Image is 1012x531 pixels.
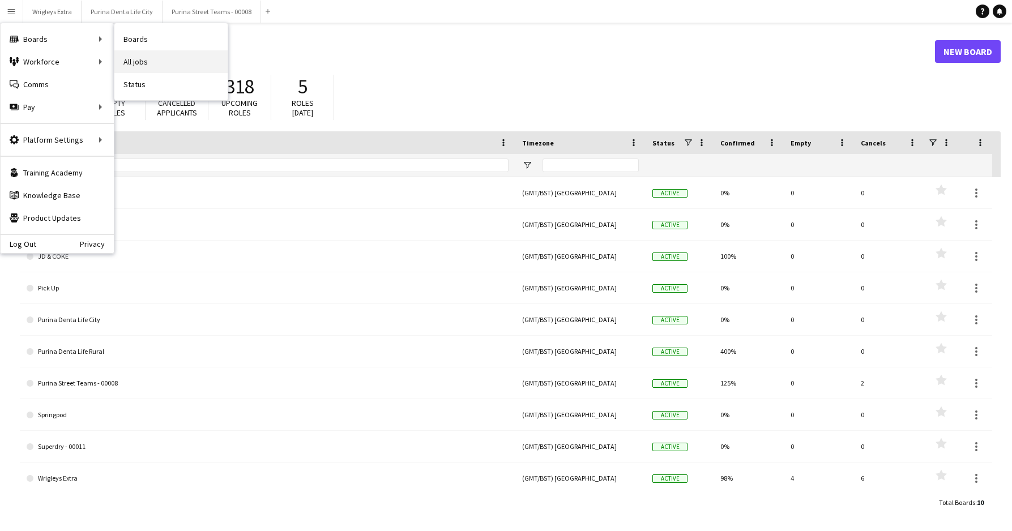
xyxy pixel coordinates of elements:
[652,474,688,483] span: Active
[791,139,811,147] span: Empty
[1,73,114,96] a: Comms
[854,241,924,272] div: 0
[27,336,509,367] a: Purina Denta Life Rural
[163,1,261,23] button: Purina Street Teams - 00008
[515,367,646,399] div: (GMT/BST) [GEOGRAPHIC_DATA]
[714,177,784,208] div: 0%
[652,284,688,293] span: Active
[714,336,784,367] div: 400%
[515,272,646,303] div: (GMT/BST) [GEOGRAPHIC_DATA]
[157,98,197,118] span: Cancelled applicants
[515,463,646,494] div: (GMT/BST) [GEOGRAPHIC_DATA]
[652,411,688,419] span: Active
[522,139,554,147] span: Timezone
[652,348,688,356] span: Active
[784,463,854,494] div: 4
[298,74,308,99] span: 5
[784,304,854,335] div: 0
[652,189,688,198] span: Active
[714,399,784,430] div: 0%
[1,96,114,118] div: Pay
[522,160,532,170] button: Open Filter Menu
[652,316,688,324] span: Active
[114,73,228,96] a: Status
[784,177,854,208] div: 0
[854,399,924,430] div: 0
[784,272,854,303] div: 0
[20,43,935,60] h1: Boards
[114,50,228,73] a: All jobs
[515,209,646,240] div: (GMT/BST) [GEOGRAPHIC_DATA]
[652,252,688,261] span: Active
[854,209,924,240] div: 0
[784,336,854,367] div: 0
[82,1,163,23] button: Purina Denta Life City
[1,161,114,184] a: Training Academy
[939,498,975,507] span: Total Boards
[515,431,646,462] div: (GMT/BST) [GEOGRAPHIC_DATA]
[515,336,646,367] div: (GMT/BST) [GEOGRAPHIC_DATA]
[977,498,984,507] span: 10
[515,304,646,335] div: (GMT/BST) [GEOGRAPHIC_DATA]
[652,221,688,229] span: Active
[652,379,688,388] span: Active
[23,1,82,23] button: Wrigleys Extra
[27,431,509,463] a: Superdry - 00011
[714,463,784,494] div: 98%
[1,239,36,249] a: Log Out
[652,443,688,451] span: Active
[714,209,784,240] div: 0%
[784,241,854,272] div: 0
[1,129,114,151] div: Platform Settings
[1,28,114,50] div: Boards
[854,304,924,335] div: 0
[720,139,755,147] span: Confirmed
[714,272,784,303] div: 0%
[27,177,509,209] a: [PERSON_NAME]
[27,463,509,494] a: Wrigleys Extra
[939,491,984,513] div: :
[854,431,924,462] div: 0
[1,184,114,207] a: Knowledge Base
[515,399,646,430] div: (GMT/BST) [GEOGRAPHIC_DATA]
[784,399,854,430] div: 0
[854,336,924,367] div: 0
[543,159,639,172] input: Timezone Filter Input
[27,399,509,431] a: Springpod
[221,98,258,118] span: Upcoming roles
[652,139,674,147] span: Status
[225,74,254,99] span: 318
[27,367,509,399] a: Purina Street Teams - 00008
[27,272,509,304] a: Pick Up
[784,209,854,240] div: 0
[854,463,924,494] div: 6
[854,177,924,208] div: 0
[27,304,509,336] a: Purina Denta Life City
[935,40,1001,63] a: New Board
[515,177,646,208] div: (GMT/BST) [GEOGRAPHIC_DATA]
[861,139,886,147] span: Cancels
[80,239,114,249] a: Privacy
[854,367,924,399] div: 2
[27,209,509,241] a: ELF Beauty
[1,50,114,73] div: Workforce
[47,159,509,172] input: Board name Filter Input
[1,207,114,229] a: Product Updates
[854,272,924,303] div: 0
[292,98,314,118] span: Roles [DATE]
[714,431,784,462] div: 0%
[714,367,784,399] div: 125%
[714,304,784,335] div: 0%
[784,367,854,399] div: 0
[114,28,228,50] a: Boards
[714,241,784,272] div: 100%
[515,241,646,272] div: (GMT/BST) [GEOGRAPHIC_DATA]
[784,431,854,462] div: 0
[27,241,509,272] a: JD & COKE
